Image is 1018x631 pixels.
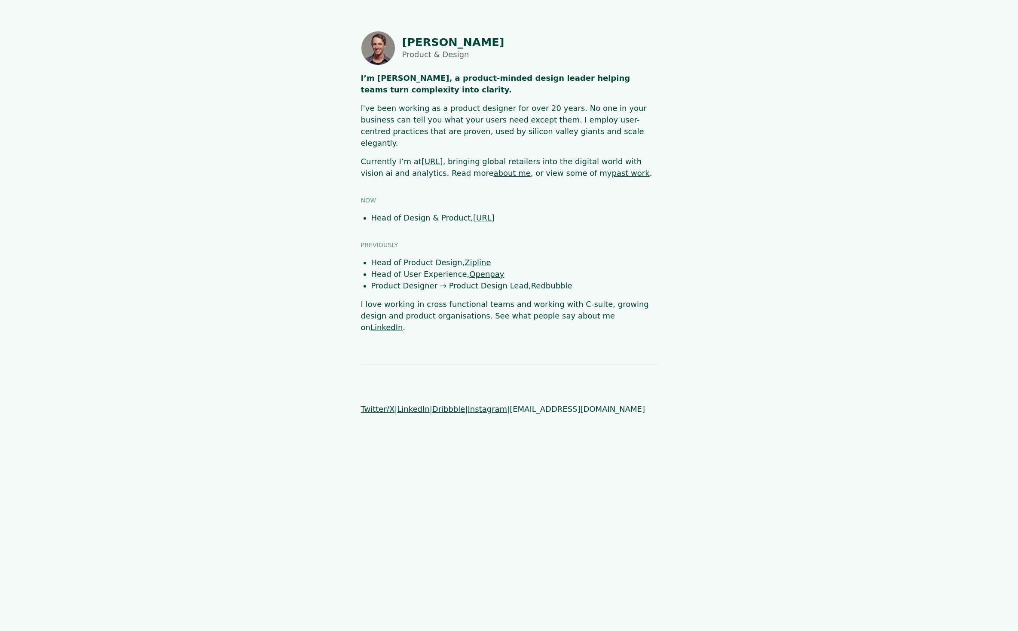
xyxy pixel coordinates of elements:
a: Zipline [465,258,491,267]
a: Dribbble [432,404,465,414]
h1: [PERSON_NAME] [402,36,504,48]
a: Instagram [468,404,507,414]
a: Twitter/X [361,404,395,414]
a: about me [494,168,531,178]
li: Product Designer → Product Design Lead, [371,280,657,291]
p: Product & Design [402,49,504,60]
p: Currently I’m at , bringing global retailers into the digital world with vision ai and analytics.... [361,156,657,179]
a: past work [612,168,650,178]
p: I've been working as a product designer for over 20 years. No one in your business can tell you w... [361,102,657,149]
a: LinkedIn [397,404,429,414]
img: Photo of Shaun Byrne [361,31,395,65]
p: | | | | [361,403,657,415]
a: [URL] [422,157,443,166]
li: Head of Design & Product, [371,212,657,224]
h3: Now [361,196,657,205]
a: LinkedIn [370,323,403,332]
h3: Previously [361,241,657,250]
a: Redbubble [531,281,572,290]
p: I love working in cross functional teams and working with C-suite, growing design and product org... [361,298,657,333]
li: Head of Product Design, [371,257,657,268]
a: Openpay [469,270,504,279]
li: Head of User Experience, [371,268,657,280]
span: [EMAIL_ADDRESS][DOMAIN_NAME] [510,404,645,414]
strong: I’m [PERSON_NAME], a product-minded design leader helping teams turn complexity into clarity. [361,74,630,94]
a: [URL] [473,213,495,222]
